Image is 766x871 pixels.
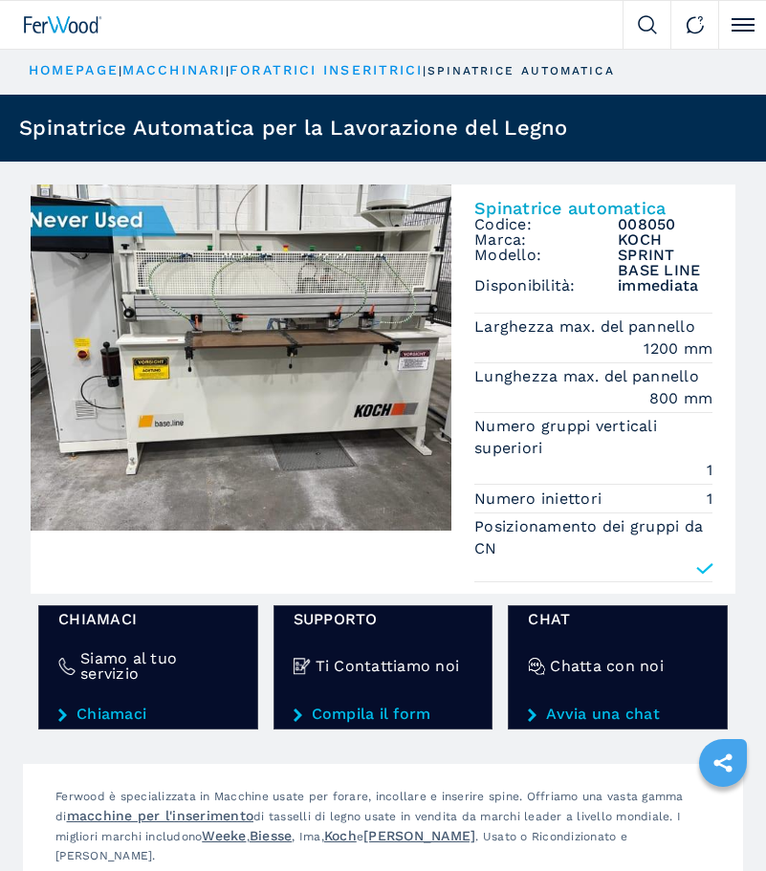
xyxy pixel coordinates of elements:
[19,118,568,139] h1: Spinatrice Automatica per la Lavorazione del Legno
[718,1,766,49] button: Click to toggle menu
[202,828,246,843] a: Weeke
[31,185,735,594] a: Spinatrice automatica KOCH SPRINT BASE LINESpinatrice automaticaCodice:008050Marca:KOCHModello:SP...
[474,200,712,217] h2: Spinatrice automatica
[363,828,475,843] a: [PERSON_NAME]
[250,828,293,843] a: Biesse
[119,64,122,77] span: |
[294,658,311,675] img: Ti Contattiamo noi
[474,366,704,387] p: Lunghezza max. del pannello
[474,232,618,248] span: Marca:
[67,808,254,823] a: macchine per l'inserimento
[31,185,451,531] img: Spinatrice automatica KOCH SPRINT BASE LINE
[474,516,712,559] p: Posizionamento dei gruppi da CN
[474,489,606,510] p: Numero iniettori
[80,651,238,682] h4: Siamo al tuo servizio
[550,659,664,674] h4: Chatta con noi
[707,459,712,481] em: 1
[226,64,230,77] span: |
[474,416,712,459] p: Numero gruppi verticali superiori
[685,785,752,857] iframe: Chat
[294,612,473,627] span: Supporto
[649,387,713,409] em: 800 mm
[618,248,712,278] h3: SPRINT BASE LINE
[423,64,427,77] span: |
[699,739,747,787] a: sharethis
[58,658,76,675] img: Siamo al tuo servizio
[707,488,712,510] em: 1
[474,217,618,232] span: Codice:
[528,706,708,723] a: Avvia una chat
[230,62,423,77] a: foratrici inseritrici
[644,338,712,359] em: 1200 mm
[29,62,119,77] a: HOMEPAGE
[618,217,712,232] h3: 008050
[474,278,618,294] span: Disponibilità:
[618,232,712,248] h3: KOCH
[58,706,238,723] a: Chiamaci
[528,658,545,675] img: Chatta con noi
[58,612,238,627] span: Chiamaci
[638,15,657,34] img: Search
[618,278,712,294] span: immediata
[686,15,705,34] img: Contact us
[324,828,357,843] a: Koch
[316,659,460,674] h4: Ti Contattiamo noi
[122,62,226,77] a: macchinari
[474,248,618,278] span: Modello:
[427,63,615,79] p: spinatrice automatica
[294,706,473,723] a: Compila il form
[474,316,700,338] p: Larghezza max. del pannello
[528,612,708,627] span: chat
[24,16,102,33] img: Ferwood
